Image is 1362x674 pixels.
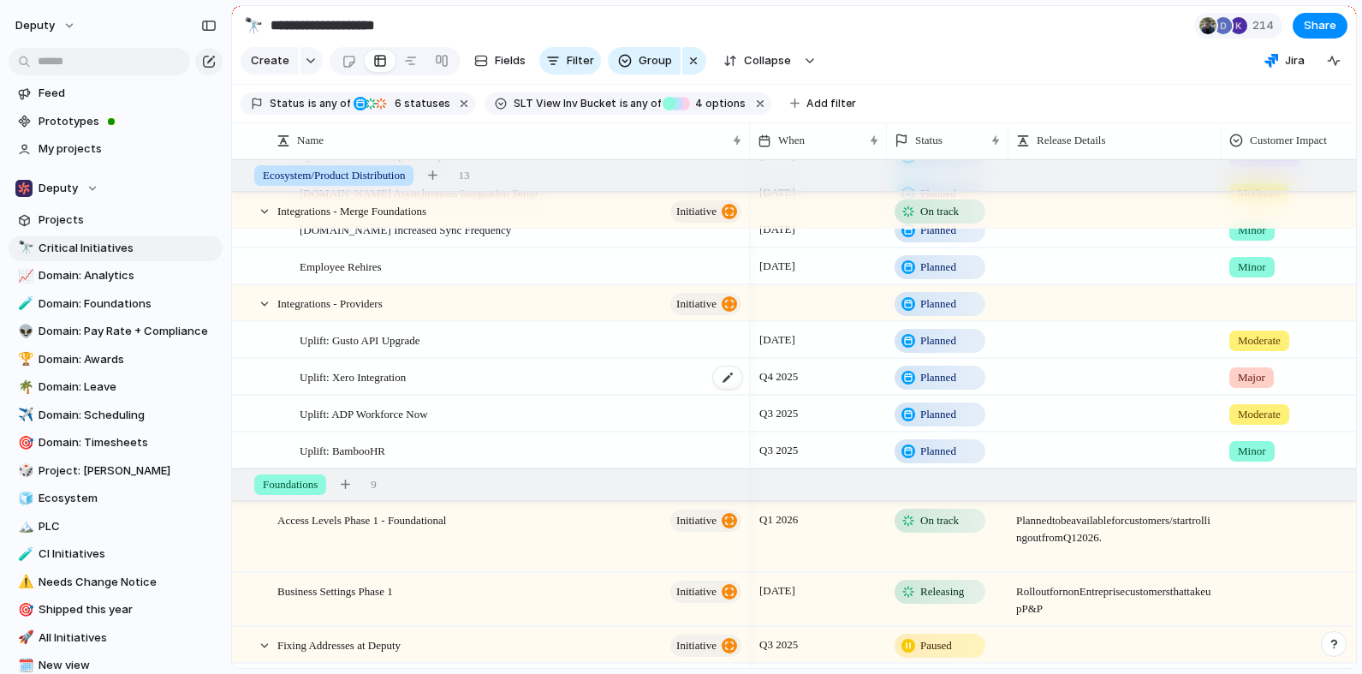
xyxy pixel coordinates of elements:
button: initiative [670,510,741,532]
span: options [690,96,746,111]
div: 📈 [18,266,30,286]
span: SLT View Inv Bucket [514,96,616,111]
button: deputy [8,12,85,39]
button: Share [1293,13,1347,39]
span: Status [270,96,305,111]
span: Status [915,132,943,149]
button: 🎯 [15,601,33,618]
span: On track [920,512,959,529]
button: Fields [467,47,532,75]
div: 👽Domain: Pay Rate + Compliance [9,319,223,344]
button: Create [241,47,298,75]
span: When [778,132,805,149]
span: Project: [PERSON_NAME] [39,462,217,480]
div: 🚀All Initiatives [9,625,223,651]
span: 13 [458,167,469,184]
span: Prototypes [39,113,217,130]
button: 🏔️ [15,518,33,535]
a: Feed [9,81,223,106]
a: 🏆Domain: Awards [9,347,223,373]
span: is [620,96,628,111]
span: Planned [920,332,956,349]
span: Uplift: ADP Workforce Now [300,403,428,423]
button: 4 options [663,94,749,113]
span: Domain: Awards [39,351,217,368]
button: isany of [616,94,665,113]
span: Jira [1285,52,1305,69]
span: 4 [690,97,705,110]
a: 🎯Shipped this year [9,597,223,623]
a: 🔭Critical Initiatives [9,236,223,261]
button: initiative [670,293,741,315]
span: 9 [371,476,377,493]
div: 🚀 [18,628,30,647]
a: 🌴Domain: Leave [9,374,223,400]
span: Domain: Scheduling [39,407,217,424]
span: Filter [567,52,594,69]
span: Q3 2025 [755,403,802,424]
span: Access Levels Phase 1 - Foundational [277,510,446,529]
span: Needs Change Notice [39,574,217,591]
a: 🧪Domain: Foundations [9,291,223,317]
span: Critical Initiatives [39,240,217,257]
button: 🏆 [15,351,33,368]
button: Deputy [9,176,223,201]
button: 🔭 [240,12,267,39]
button: 🗓️ [15,657,33,674]
a: 🏔️PLC [9,514,223,540]
span: Fields [495,52,526,69]
button: 🎯 [15,434,33,451]
span: Planned [920,406,956,423]
span: Release Details [1037,132,1106,149]
span: Uplift: BambooHR [300,440,385,460]
span: Customer Impact [1250,132,1327,149]
span: Domain: Pay Rate + Compliance [39,323,217,340]
a: 📈Domain: Analytics [9,263,223,289]
span: [DATE] [755,256,800,277]
div: 🎲 [18,461,30,480]
span: Deputy [39,180,78,197]
span: Major [1238,369,1265,386]
button: 📈 [15,267,33,284]
span: CI Initiatives [39,546,217,563]
button: 👽 [15,323,33,340]
span: Domain: Leave [39,379,217,396]
span: [DATE] [755,219,800,240]
button: ✈️ [15,407,33,424]
a: Projects [9,207,223,233]
span: Minor [1238,222,1266,239]
div: 🏔️ [18,516,30,536]
span: PLC [39,518,217,535]
button: 🚀 [15,629,33,647]
div: 🎯Domain: Timesheets [9,430,223,456]
button: 🧪 [15,295,33,313]
div: 🎲Project: [PERSON_NAME] [9,458,223,484]
a: ⚠️Needs Change Notice [9,570,223,595]
button: 🧊 [15,490,33,507]
button: 🔭 [15,240,33,257]
span: Feed [39,85,217,102]
span: [DATE] [755,581,800,601]
span: Roll out for non Entreprise customers that take up P&P [1009,574,1221,617]
div: 🏆 [18,349,30,369]
span: My projects [39,140,217,158]
span: Create [251,52,289,69]
a: 🧪CI Initiatives [9,541,223,567]
button: 🌴 [15,379,33,396]
span: Foundations [263,476,318,493]
span: Integrations - Providers [277,293,383,313]
span: Minor [1238,259,1266,276]
span: deputy [15,17,55,34]
a: 🧊Ecosystem [9,486,223,511]
span: Planned to be available for customers / start rolling out from Q1 2026. [1009,503,1221,546]
a: ✈️Domain: Scheduling [9,403,223,428]
span: Planned [920,443,956,460]
span: any of [317,96,350,111]
span: On track [920,203,959,220]
button: Collapse [713,47,800,75]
